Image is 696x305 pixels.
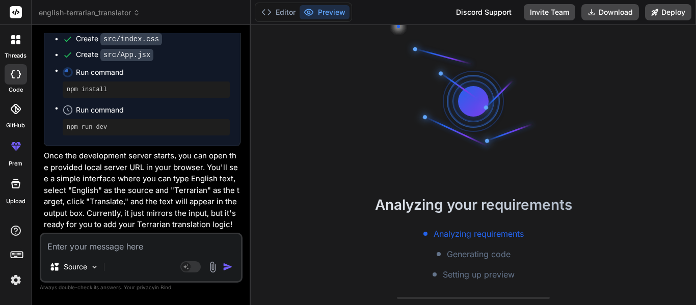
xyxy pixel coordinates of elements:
[6,121,25,130] label: GitHub
[443,268,515,281] span: Setting up preview
[64,262,87,272] p: Source
[6,197,25,206] label: Upload
[76,105,230,115] span: Run command
[7,271,24,289] img: settings
[100,49,153,61] code: src/App.jsx
[223,262,233,272] img: icon
[257,5,300,19] button: Editor
[44,150,240,231] p: Once the development server starts, you can open the provided local server URL in your browser. Y...
[137,284,155,290] span: privacy
[39,8,140,18] span: english-terrarian_translator
[100,33,162,45] code: src/index.css
[434,228,524,240] span: Analyzing requirements
[40,283,243,292] p: Always double-check its answers. Your in Bind
[251,194,696,215] h2: Analyzing your requirements
[90,263,99,271] img: Pick Models
[5,51,26,60] label: threads
[76,34,162,44] div: Create
[76,67,230,77] span: Run command
[207,261,219,273] img: attachment
[300,5,350,19] button: Preview
[447,248,511,260] span: Generating code
[9,86,23,94] label: code
[76,49,153,60] div: Create
[67,123,226,131] pre: npm run dev
[645,4,691,20] button: Deploy
[524,4,575,20] button: Invite Team
[581,4,639,20] button: Download
[9,159,22,168] label: prem
[67,86,226,94] pre: npm install
[450,4,518,20] div: Discord Support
